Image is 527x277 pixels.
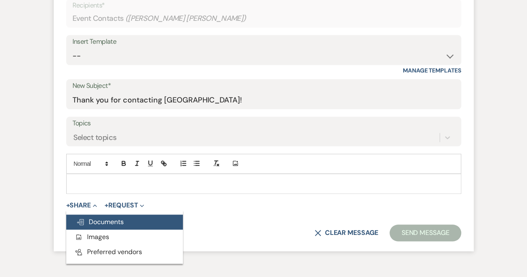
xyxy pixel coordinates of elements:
button: Clear message [315,230,378,236]
button: Images [66,230,183,245]
div: Select topics [73,132,117,143]
div: Event Contacts [72,10,455,27]
button: Request [105,202,144,209]
span: ( [PERSON_NAME] [PERSON_NAME] ) [125,13,246,24]
button: Documents [66,215,183,230]
span: Images [75,232,109,241]
label: New Subject* [72,80,455,92]
div: Insert Template [72,36,455,48]
span: Documents [76,217,124,226]
button: Share [66,202,97,209]
span: + [105,202,108,209]
button: Preferred vendors [66,245,183,260]
label: Topics [72,117,455,130]
button: Send Message [390,225,461,241]
span: + [66,202,70,209]
a: Manage Templates [403,67,461,74]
